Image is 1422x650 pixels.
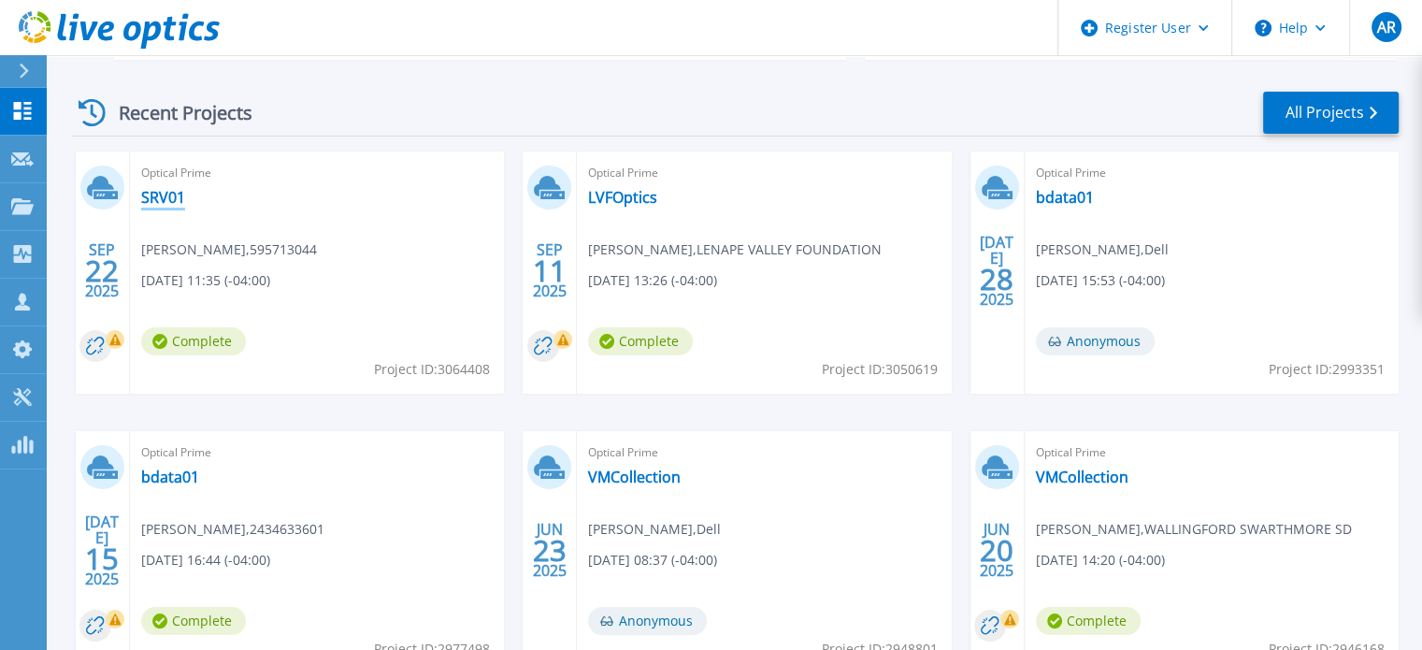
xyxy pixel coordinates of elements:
[1036,163,1387,183] span: Optical Prime
[141,270,270,291] span: [DATE] 11:35 (-04:00)
[979,516,1014,585] div: JUN 2025
[84,516,120,585] div: [DATE] 2025
[141,163,493,183] span: Optical Prime
[588,442,940,463] span: Optical Prime
[1036,550,1165,571] span: [DATE] 14:20 (-04:00)
[980,542,1013,558] span: 20
[1036,519,1352,540] span: [PERSON_NAME] , WALLINGFORD SWARTHMORE SD
[588,239,882,260] span: [PERSON_NAME] , LENAPE VALLEY FOUNDATION
[532,237,567,305] div: SEP 2025
[588,550,717,571] span: [DATE] 08:37 (-04:00)
[588,270,717,291] span: [DATE] 13:26 (-04:00)
[84,237,120,305] div: SEP 2025
[533,263,567,279] span: 11
[588,519,721,540] span: [PERSON_NAME] , Dell
[1376,20,1395,35] span: AR
[1036,270,1165,291] span: [DATE] 15:53 (-04:00)
[141,327,246,355] span: Complete
[141,188,185,207] a: SRV01
[141,442,493,463] span: Optical Prime
[141,239,317,260] span: [PERSON_NAME] , 595713044
[1036,239,1169,260] span: [PERSON_NAME] , Dell
[588,163,940,183] span: Optical Prime
[1036,188,1094,207] a: bdata01
[1269,359,1385,380] span: Project ID: 2993351
[980,271,1013,287] span: 28
[533,542,567,558] span: 23
[588,468,681,486] a: VMCollection
[588,327,693,355] span: Complete
[1036,468,1128,486] a: VMCollection
[588,188,657,207] a: LVFOptics
[374,359,490,380] span: Project ID: 3064408
[141,607,246,635] span: Complete
[85,551,119,567] span: 15
[72,90,278,136] div: Recent Projects
[588,607,707,635] span: Anonymous
[141,468,199,486] a: bdata01
[822,359,938,380] span: Project ID: 3050619
[979,237,1014,305] div: [DATE] 2025
[141,550,270,571] span: [DATE] 16:44 (-04:00)
[1036,442,1387,463] span: Optical Prime
[85,263,119,279] span: 22
[1036,327,1155,355] span: Anonymous
[141,519,324,540] span: [PERSON_NAME] , 2434633601
[1263,92,1399,134] a: All Projects
[532,516,567,585] div: JUN 2025
[1036,607,1141,635] span: Complete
